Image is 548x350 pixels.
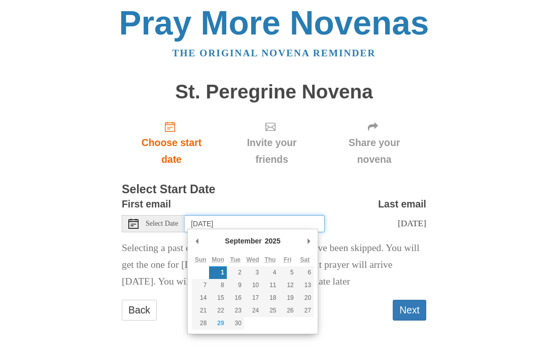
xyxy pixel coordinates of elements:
p: Selecting a past date means all the past prayers have been skipped. You will get the one for [DAT... [122,240,426,290]
abbr: Saturday [300,256,310,263]
button: 14 [192,292,209,304]
button: 27 [296,304,314,317]
span: Share your novena [332,134,416,168]
h1: St. Peregrine Novena [122,81,426,103]
button: 8 [209,279,226,292]
button: 13 [296,279,314,292]
a: Pray More Novenas [119,4,429,42]
abbr: Tuesday [230,256,241,263]
label: First email [122,196,171,213]
button: 22 [209,304,226,317]
button: 20 [296,292,314,304]
button: 10 [244,279,261,292]
button: 18 [261,292,279,304]
button: 16 [227,292,244,304]
div: Click "Next" to confirm your start date first. [221,113,322,173]
input: Use the arrow keys to pick a date [185,215,325,232]
button: 15 [209,292,226,304]
span: Invite your friends [231,134,312,168]
button: 29 [209,317,226,330]
span: Select Date [146,220,178,227]
button: 19 [279,292,296,304]
abbr: Thursday [264,256,276,263]
div: September [223,233,263,249]
h3: Select Start Date [122,183,426,196]
button: 6 [296,266,314,279]
button: 21 [192,304,209,317]
button: 4 [261,266,279,279]
button: 3 [244,266,261,279]
abbr: Sunday [195,256,207,263]
label: Last email [378,196,426,213]
abbr: Friday [284,256,291,263]
a: Back [122,300,157,321]
a: Choose start date [122,113,221,173]
span: [DATE] [398,218,426,228]
abbr: Wednesday [247,256,259,263]
button: 5 [279,266,296,279]
button: 25 [261,304,279,317]
button: 1 [209,266,226,279]
button: 17 [244,292,261,304]
button: 26 [279,304,296,317]
button: 2 [227,266,244,279]
div: 2025 [263,233,282,249]
button: 24 [244,304,261,317]
span: Choose start date [132,134,211,168]
button: 23 [227,304,244,317]
button: 9 [227,279,244,292]
button: 30 [227,317,244,330]
div: Click "Next" to confirm your start date first. [322,113,426,173]
a: The original novena reminder [173,48,376,58]
abbr: Monday [212,256,224,263]
button: 11 [261,279,279,292]
button: Next [393,300,426,321]
button: Next Month [303,233,314,249]
button: 28 [192,317,209,330]
button: 7 [192,279,209,292]
button: Previous Month [192,233,202,249]
button: 12 [279,279,296,292]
